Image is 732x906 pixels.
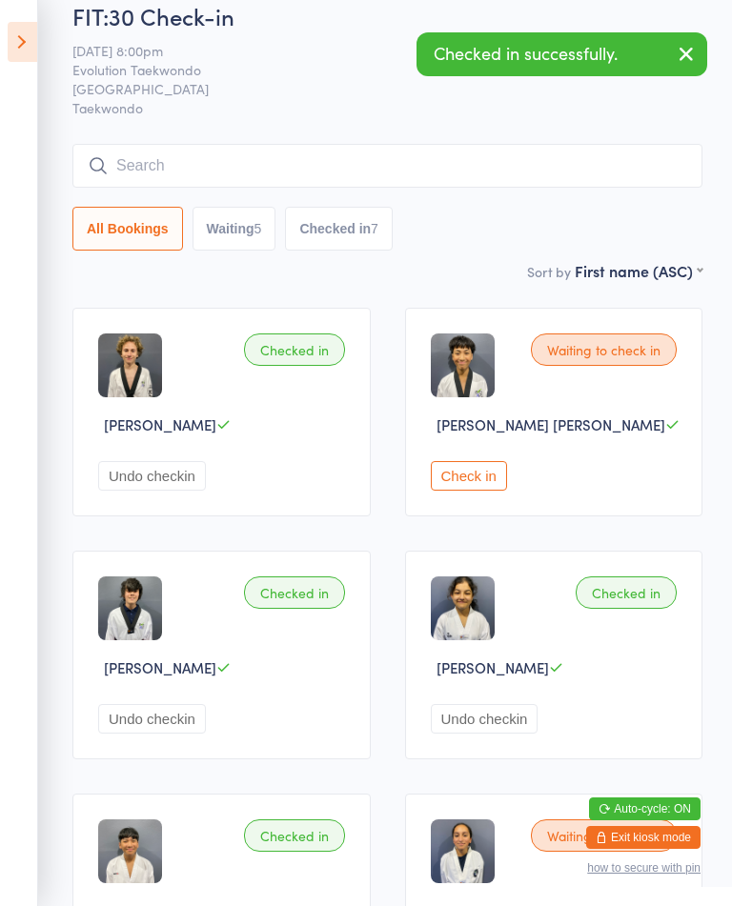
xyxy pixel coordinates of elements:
[587,861,701,875] button: how to secure with pin
[531,333,677,366] div: Waiting to check in
[371,221,378,236] div: 7
[589,797,701,820] button: Auto-cycle: ON
[244,333,345,366] div: Checked in
[285,207,393,251] button: Checked in7
[575,260,702,281] div: First name (ASC)
[98,576,162,640] img: image1747041326.png
[98,819,162,883] img: image1747041014.png
[254,221,262,236] div: 5
[193,207,276,251] button: Waiting5
[531,819,677,852] div: Waiting to check in
[72,79,673,98] span: [GEOGRAPHIC_DATA]
[104,657,216,677] span: [PERSON_NAME]
[72,144,702,188] input: Search
[104,414,216,434] span: [PERSON_NAME]
[431,333,495,397] img: image1747041241.png
[98,461,206,491] button: Undo checkin
[244,576,345,609] div: Checked in
[72,207,183,251] button: All Bookings
[576,576,677,609] div: Checked in
[98,333,162,397] img: image1747041582.png
[527,262,571,281] label: Sort by
[417,32,707,76] div: Checked in successfully.
[98,704,206,734] button: Undo checkin
[431,461,507,491] button: Check in
[244,819,345,852] div: Checked in
[437,414,665,434] span: [PERSON_NAME] [PERSON_NAME]
[431,704,539,734] button: Undo checkin
[72,60,673,79] span: Evolution Taekwondo
[586,826,701,849] button: Exit kiosk mode
[431,819,495,883] img: image1747125295.png
[437,657,549,677] span: [PERSON_NAME]
[431,576,495,640] img: image1747039418.png
[72,41,673,60] span: [DATE] 8:00pm
[72,98,702,117] span: Taekwondo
